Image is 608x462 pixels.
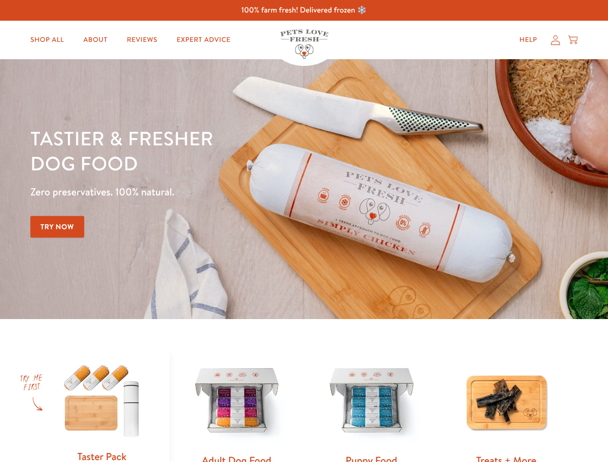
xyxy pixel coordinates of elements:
a: Reviews [119,30,165,50]
img: Pets Love Fresh [280,29,328,59]
a: Shop All [23,30,72,50]
a: Help [512,30,545,50]
p: Zero preservatives. 100% natural. [30,183,395,201]
a: About [76,30,115,50]
a: Expert Advice [169,30,238,50]
h1: Tastier & fresher dog food [30,126,395,176]
a: Try Now [30,216,84,238]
